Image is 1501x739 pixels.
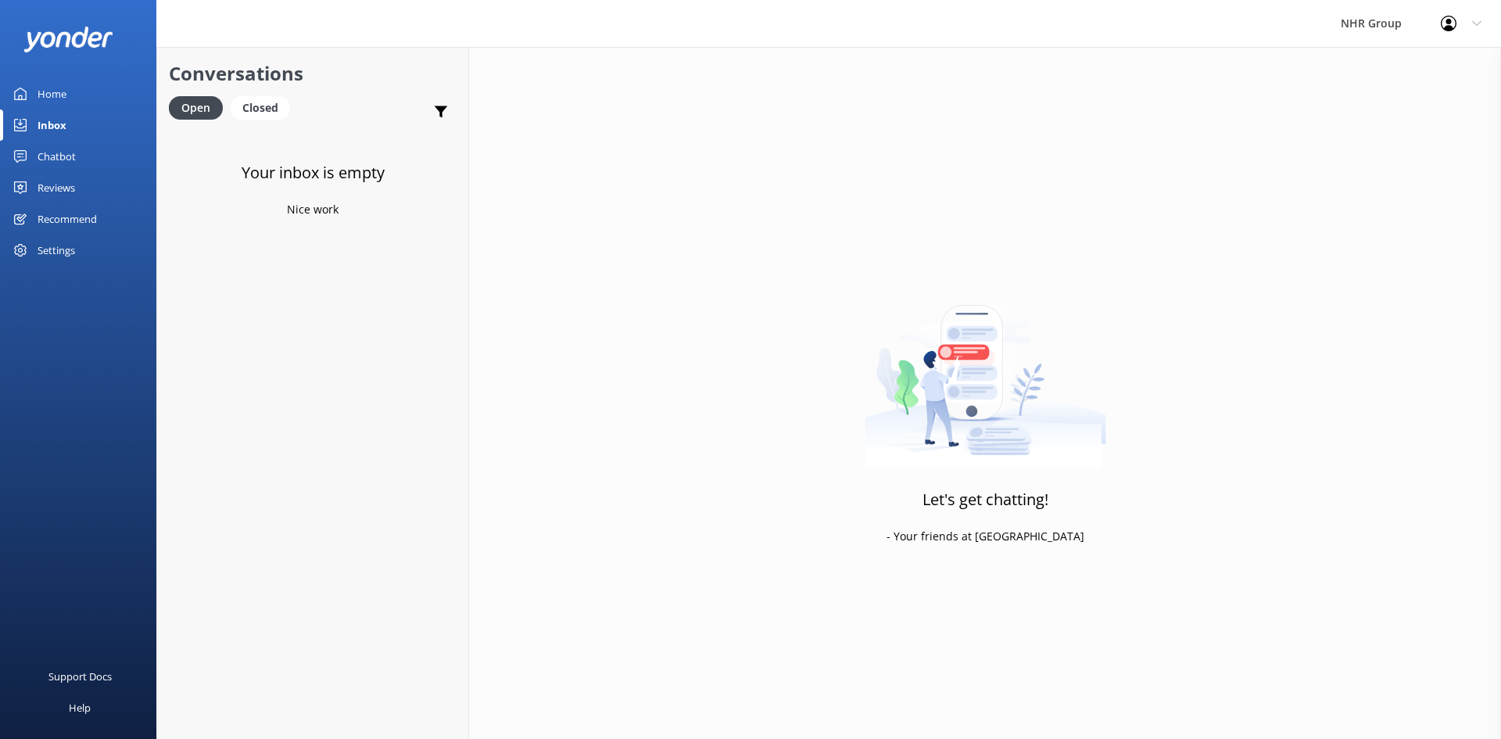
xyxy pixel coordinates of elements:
[242,160,385,185] h3: Your inbox is empty
[169,59,457,88] h2: Conversations
[38,141,76,172] div: Chatbot
[287,201,339,218] p: Nice work
[922,487,1048,512] h3: Let's get chatting!
[231,96,290,120] div: Closed
[23,27,113,52] img: yonder-white-logo.png
[48,661,112,692] div: Support Docs
[38,235,75,266] div: Settings
[38,109,66,141] div: Inbox
[169,96,223,120] div: Open
[69,692,91,723] div: Help
[38,78,66,109] div: Home
[38,172,75,203] div: Reviews
[38,203,97,235] div: Recommend
[865,272,1106,468] img: artwork of a man stealing a conversation from at giant smartphone
[231,99,298,116] a: Closed
[169,99,231,116] a: Open
[887,528,1084,545] p: - Your friends at [GEOGRAPHIC_DATA]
